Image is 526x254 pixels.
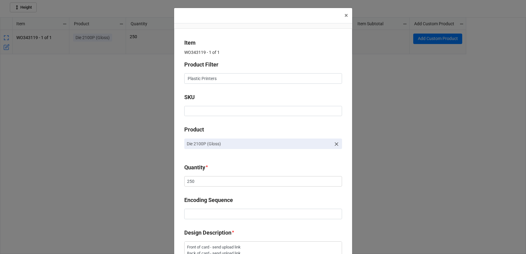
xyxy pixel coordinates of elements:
[184,125,204,134] label: Product
[184,49,342,55] p: WO343119 - 1 of 1
[184,163,205,172] label: Quantity
[184,60,218,69] label: Product Filter
[187,141,331,147] p: Die 2100P (Gloss)
[345,12,348,19] span: ×
[184,39,196,46] b: Item
[184,93,195,102] label: SKU
[184,228,231,237] label: Design Description
[184,196,233,204] label: Encoding Sequence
